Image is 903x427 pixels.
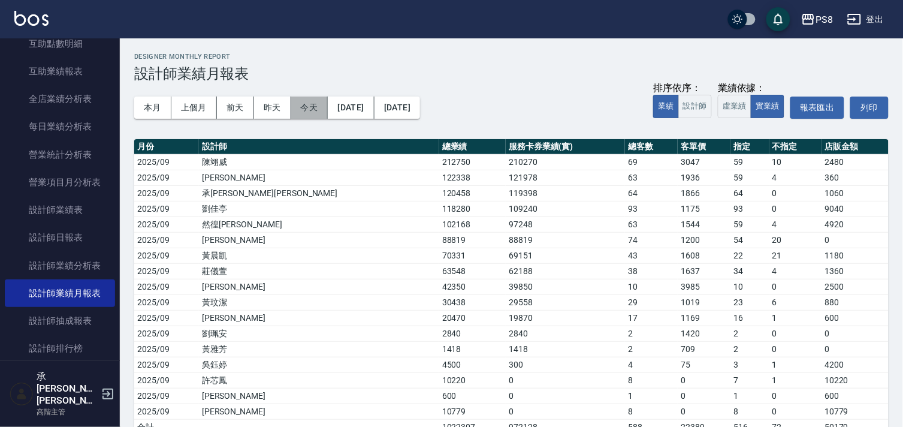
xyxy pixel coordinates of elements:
td: 54 [730,232,769,248]
img: Logo [14,11,49,26]
td: 4 [625,357,678,372]
a: 營業統計分析表 [5,141,115,169]
a: 設計師排行榜 [5,335,115,362]
td: 3047 [678,154,730,170]
td: 2025/09 [134,232,199,248]
td: 29 [625,294,678,310]
td: 0 [769,185,822,201]
h2: Designer Monthly Report [134,53,889,61]
td: 1175 [678,201,730,216]
td: 360 [822,170,889,185]
button: 前天 [217,97,254,119]
td: 1169 [678,310,730,326]
a: 設計師業績分析表 [5,252,115,279]
button: 列印 [850,97,889,119]
td: 29558 [506,294,625,310]
td: [PERSON_NAME] [199,388,439,404]
td: 1420 [678,326,730,341]
td: 600 [822,388,889,404]
th: 服務卡券業績(實) [506,139,625,155]
td: 8 [625,372,678,388]
td: 陳翊威 [199,154,439,170]
td: 22 [730,248,769,263]
td: 8 [730,404,769,419]
button: 設計師 [678,95,712,118]
td: 6 [769,294,822,310]
th: 指定 [730,139,769,155]
td: 1866 [678,185,730,201]
a: 營業項目月分析表 [5,169,115,196]
a: 互助業績報表 [5,58,115,85]
td: 600 [439,388,506,404]
a: 設計師日報表 [5,224,115,251]
td: 74 [625,232,678,248]
td: 2 [625,341,678,357]
td: 42350 [439,279,506,294]
td: 10 [769,154,822,170]
a: 設計師業績表 [5,196,115,224]
td: 4 [769,170,822,185]
td: 300 [506,357,625,372]
td: 2025/09 [134,341,199,357]
td: 然徨[PERSON_NAME] [199,216,439,232]
td: 1200 [678,232,730,248]
td: 69151 [506,248,625,263]
td: 2500 [822,279,889,294]
td: 2840 [439,326,506,341]
td: 102168 [439,216,506,232]
td: 7 [730,372,769,388]
td: 2025/09 [134,279,199,294]
td: 63 [625,216,678,232]
td: 0 [769,388,822,404]
td: 1936 [678,170,730,185]
h5: 承[PERSON_NAME][PERSON_NAME] [37,371,98,407]
th: 不指定 [769,139,822,155]
td: 2025/09 [134,357,199,372]
td: 劉佳亭 [199,201,439,216]
td: [PERSON_NAME] [199,279,439,294]
button: 本月 [134,97,171,119]
td: 許芯鳳 [199,372,439,388]
td: 63 [625,170,678,185]
td: 709 [678,341,730,357]
td: 2025/09 [134,201,199,216]
td: 0 [506,404,625,419]
td: 2025/09 [134,310,199,326]
td: 93 [625,201,678,216]
td: 0 [678,404,730,419]
td: 63548 [439,263,506,279]
td: 0 [678,388,730,404]
a: 設計師抽成報表 [5,307,115,335]
td: 1019 [678,294,730,310]
td: 0 [822,326,889,341]
td: 4920 [822,216,889,232]
td: 2025/09 [134,263,199,279]
td: 吳鈺婷 [199,357,439,372]
td: 劉珮安 [199,326,439,341]
p: 高階主管 [37,407,98,417]
td: 9040 [822,201,889,216]
td: 1 [730,388,769,404]
td: 212750 [439,154,506,170]
td: 43 [625,248,678,263]
td: 1 [769,372,822,388]
th: 店販金額 [822,139,889,155]
td: 1 [625,388,678,404]
button: 虛業績 [718,95,751,118]
td: 120458 [439,185,506,201]
td: 2480 [822,154,889,170]
button: 報表匯出 [790,97,844,119]
th: 總客數 [625,139,678,155]
div: 排序依序： [653,82,712,95]
button: 實業績 [751,95,784,118]
button: 今天 [291,97,328,119]
th: 設計師 [199,139,439,155]
td: [PERSON_NAME] [199,232,439,248]
div: PS8 [816,12,833,27]
td: 122338 [439,170,506,185]
td: 2025/09 [134,185,199,201]
td: 10220 [822,372,889,388]
td: 0 [822,232,889,248]
td: 64 [625,185,678,201]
